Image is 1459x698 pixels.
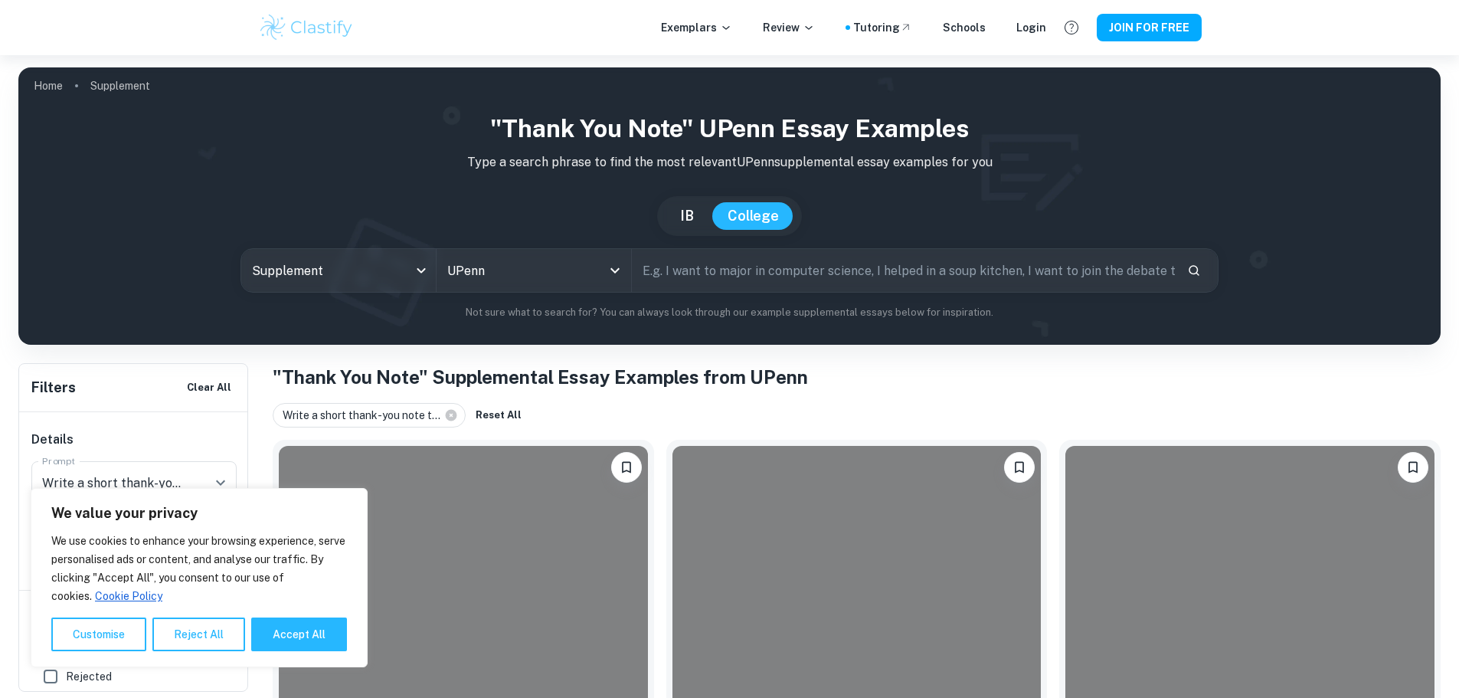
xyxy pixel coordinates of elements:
[273,363,1441,391] h1: "Thank You Note" Supplemental Essay Examples from UPenn
[283,407,447,424] span: Write a short thank-you note t...
[632,249,1175,292] input: E.g. I want to major in computer science, I helped in a soup kitchen, I want to join the debate t...
[94,589,163,603] a: Cookie Policy
[90,77,150,94] p: Supplement
[604,260,626,281] button: Open
[31,305,1428,320] p: Not sure what to search for? You can always look through our example supplemental essays below fo...
[1181,257,1207,283] button: Search
[31,110,1428,147] h1: "Thank You Note" UPenn Essay Examples
[1058,15,1084,41] button: Help and Feedback
[51,504,347,523] p: We value your privacy
[66,668,112,685] span: Rejected
[51,532,347,605] p: We use cookies to enhance your browsing experience, serve personalised ads or content, and analys...
[18,67,1441,345] img: profile cover
[472,404,525,427] button: Reset All
[31,431,237,449] h6: Details
[34,75,63,97] a: Home
[611,452,642,483] button: Please log in to bookmark exemplars
[210,472,231,493] button: Open
[712,202,794,230] button: College
[42,454,76,467] label: Prompt
[51,618,146,651] button: Customise
[943,19,986,36] a: Schools
[1004,452,1035,483] button: Please log in to bookmark exemplars
[152,618,245,651] button: Reject All
[273,403,466,428] div: Write a short thank-you note t...
[1398,452,1428,483] button: Please log in to bookmark exemplars
[258,12,355,43] img: Clastify logo
[1016,19,1046,36] a: Login
[31,153,1428,172] p: Type a search phrase to find the most relevant UPenn supplemental essay examples for you
[31,377,76,398] h6: Filters
[183,376,235,399] button: Clear All
[763,19,815,36] p: Review
[853,19,912,36] a: Tutoring
[1097,14,1202,41] button: JOIN FOR FREE
[251,618,347,651] button: Accept All
[241,249,436,292] div: Supplement
[665,202,709,230] button: IB
[661,19,732,36] p: Exemplars
[31,488,368,667] div: We value your privacy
